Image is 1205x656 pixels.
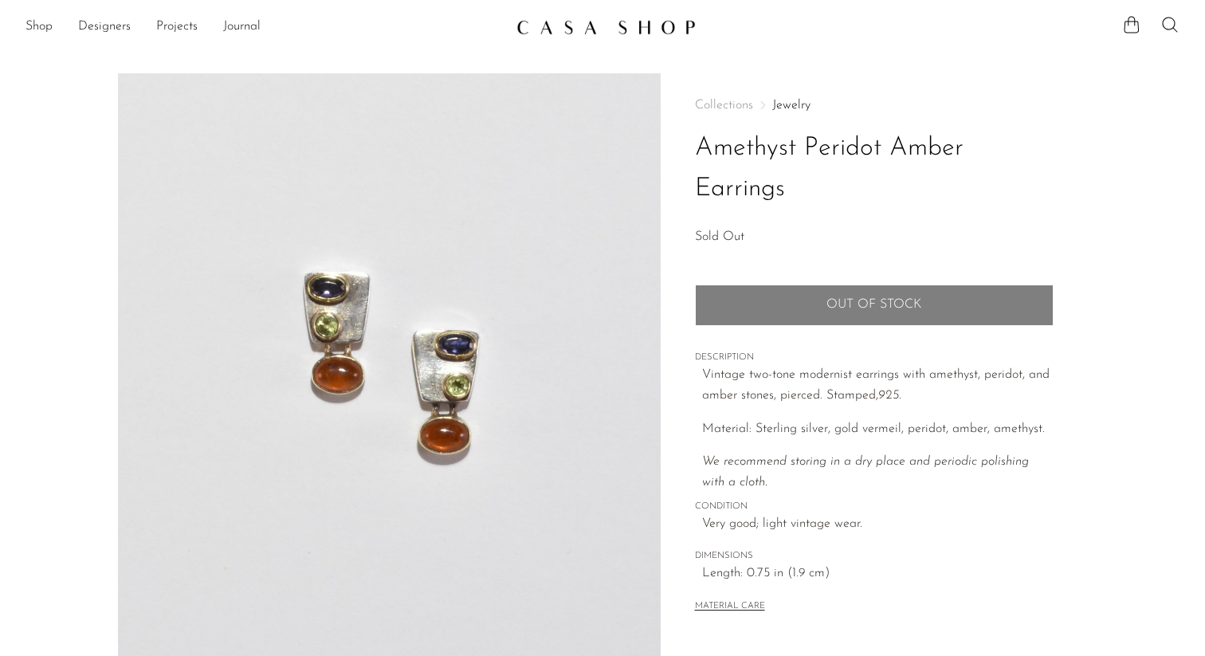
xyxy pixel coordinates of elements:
[702,455,1029,489] i: We recommend storing in a dry place and periodic polishing with a cloth.
[826,297,921,312] span: Out of stock
[702,514,1054,535] span: Very good; light vintage wear.
[878,389,901,402] em: 925.
[156,17,198,37] a: Projects
[695,128,1054,210] h1: Amethyst Peridot Amber Earrings
[695,500,1054,514] span: CONDITION
[695,351,1054,365] span: DESCRIPTION
[702,365,1054,406] p: Vintage two-tone modernist earrings with amethyst, peridot, and amber stones, pierced. Stamped,
[223,17,261,37] a: Journal
[695,285,1054,326] button: Add to cart
[695,230,744,243] span: Sold Out
[695,549,1054,564] span: DIMENSIONS
[26,14,504,41] nav: Desktop navigation
[78,17,131,37] a: Designers
[695,99,753,112] span: Collections
[26,17,53,37] a: Shop
[702,564,1054,584] span: Length: 0.75 in (1.9 cm)
[772,99,811,112] a: Jewelry
[26,14,504,41] ul: NEW HEADER MENU
[695,99,1054,112] nav: Breadcrumbs
[695,601,765,613] button: MATERIAL CARE
[702,419,1054,440] p: Material: Sterling silver, gold vermeil, peridot, amber, amethyst.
